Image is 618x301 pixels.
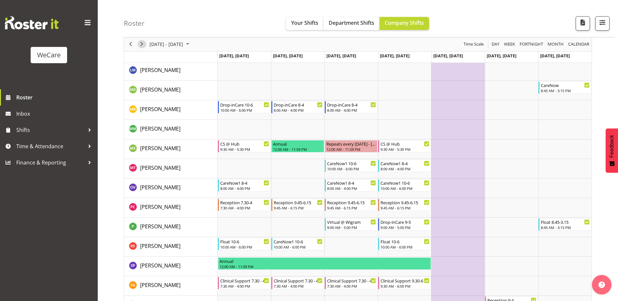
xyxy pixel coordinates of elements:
div: CareNow1 8-4 [220,179,269,186]
div: 8:00 AM - 4:00 PM [220,186,269,191]
div: CareNow1 8-4 [327,179,376,186]
a: [PERSON_NAME] [140,262,180,269]
div: Reception 9.45-6.15 [327,199,376,206]
div: Penny Clyne-Moffat"s event - Reception 7.30-4 Begin From Monday, November 10, 2025 at 7:30:00 AM ... [218,199,271,211]
span: [DATE], [DATE] [273,53,303,59]
span: Fortnight [519,40,544,49]
td: Sanjita Gurung resource [124,276,218,296]
div: CareNow1 10-6 [381,179,429,186]
div: Penny Clyne-Moffat"s event - Reception 9.45-6.15 Begin From Thursday, November 13, 2025 at 9:45:0... [378,199,431,211]
div: Sanjita Gurung"s event - Clinical Support 7.30 - 4 Begin From Wednesday, November 12, 2025 at 7:3... [325,277,378,289]
div: Reception 9.45-6.15 [274,199,323,206]
button: Fortnight [519,40,544,49]
span: Time Scale [463,40,484,49]
td: Olive Vermazen resource [124,179,218,198]
a: [PERSON_NAME] [140,144,180,152]
td: Mehreen Sardar resource [124,139,218,159]
div: Matthew Brewer"s event - Drop-inCare 8-4 Begin From Tuesday, November 11, 2025 at 8:00:00 AM GMT+... [271,101,324,113]
span: Week [503,40,516,49]
a: [PERSON_NAME] [140,222,180,230]
div: Float 10-6 [220,238,269,245]
div: 9:30 AM - 5:30 PM [381,147,429,152]
div: Penny Clyne-Moffat"s event - Reception 9.45-6.15 Begin From Wednesday, November 12, 2025 at 9:45:... [325,199,378,211]
div: next period [136,37,147,51]
span: [PERSON_NAME] [140,164,180,171]
div: 9:30 AM - 6:00 PM [381,283,429,289]
span: [DATE], [DATE] [380,53,410,59]
div: Drop-inCare 8-4 [274,101,323,108]
span: Feedback [609,135,615,158]
td: Marie-Claire Dickson-Bakker resource [124,81,218,100]
div: Drop-inCare 8-4 [327,101,376,108]
button: Company Shifts [380,17,429,30]
div: 9:45 AM - 6:15 PM [327,205,376,210]
div: 7:30 AM - 4:00 PM [327,283,376,289]
div: Drop-inCare 9-5 [381,219,429,225]
div: 12:00 AM - 11:59 PM [326,147,376,152]
a: [PERSON_NAME] [140,164,180,172]
img: Rosterit website logo [5,16,59,29]
div: 8:00 AM - 4:00 PM [327,107,376,113]
button: Download a PDF of the roster according to the set date range. [576,16,590,31]
div: Matthew Brewer"s event - Drop-inCare 8-4 Begin From Wednesday, November 12, 2025 at 8:00:00 AM GM... [325,101,378,113]
div: 9:45 AM - 6:15 PM [274,205,323,210]
div: Clinical Support 7.30 - 4 [327,277,376,284]
div: Mehreen Sardar"s event - CS @ Hub Begin From Monday, November 10, 2025 at 9:30:00 AM GMT+13:00 En... [218,140,271,152]
span: Company Shifts [385,19,424,26]
div: 9:45 AM - 6:15 PM [381,205,429,210]
button: Next [137,40,146,49]
div: Float 8.45-3.15 [541,219,590,225]
button: Timeline Day [491,40,501,49]
div: Repeats every [DATE] - [PERSON_NAME] [326,140,376,147]
div: 7:30 AM - 4:00 PM [220,283,269,289]
span: [DATE], [DATE] [487,53,516,59]
span: Roster [16,93,94,102]
span: Your Shifts [291,19,318,26]
td: Lainie Montgomery resource [124,61,218,81]
td: Sabnam Pun resource [124,257,218,276]
a: [PERSON_NAME] [140,105,180,113]
td: Rhianne Sharples resource [124,237,218,257]
div: 8:00 AM - 4:00 PM [327,186,376,191]
div: 10:00 AM - 6:00 PM [327,166,376,171]
div: previous period [125,37,136,51]
div: WeCare [37,50,61,60]
button: Time Scale [463,40,485,49]
div: 7:30 AM - 4:00 PM [220,205,269,210]
div: Mehreen Sardar"s event - Repeats every wednesday - Mehreen Sardar Begin From Wednesday, November ... [325,140,378,152]
span: Finance & Reporting [16,158,85,167]
button: Timeline Month [547,40,565,49]
button: Timeline Week [503,40,516,49]
div: 9:00 AM - 5:00 PM [381,225,429,230]
div: Sanjita Gurung"s event - Clinical Support 7.30 - 4 Begin From Monday, November 10, 2025 at 7:30:0... [218,277,271,289]
span: calendar [568,40,590,49]
div: CareNow1 10-6 [327,160,376,166]
div: Matthew Brewer"s event - Drop-inCare 10-6 Begin From Monday, November 10, 2025 at 10:00:00 AM GMT... [218,101,271,113]
a: [PERSON_NAME] [140,125,180,133]
div: 8:00 AM - 4:00 PM [381,166,429,171]
div: Reception 7.30-4 [220,199,269,206]
span: [DATE], [DATE] [540,53,570,59]
button: Previous [126,40,135,49]
button: Filter Shifts [595,16,610,31]
span: [DATE], [DATE] [219,53,249,59]
div: Monique Telford"s event - CareNow1 10-6 Begin From Wednesday, November 12, 2025 at 10:00:00 AM GM... [325,160,378,172]
a: [PERSON_NAME] [140,242,180,250]
div: Clinical Support 7.30 - 4 [220,277,269,284]
div: Annual [220,258,429,264]
div: Olive Vermazen"s event - CareNow1 8-4 Begin From Wednesday, November 12, 2025 at 8:00:00 AM GMT+1... [325,179,378,192]
div: CS @ Hub [381,140,429,147]
div: Mehreen Sardar"s event - CS @ Hub Begin From Thursday, November 13, 2025 at 9:30:00 AM GMT+13:00 ... [378,140,431,152]
div: 9:30 AM - 5:30 PM [220,147,269,152]
img: help-xxl-2.png [598,281,605,288]
div: Sanjita Gurung"s event - Clinical Support 9.30-6 Begin From Thursday, November 13, 2025 at 9:30:0... [378,277,431,289]
button: Feedback - Show survey [606,128,618,173]
div: Olive Vermazen"s event - CareNow1 8-4 Begin From Monday, November 10, 2025 at 8:00:00 AM GMT+13:0... [218,179,271,192]
span: [PERSON_NAME] [140,86,180,93]
div: CareNow [541,82,590,88]
div: Pooja Prabhu"s event - Float 8.45-3.15 Begin From Sunday, November 16, 2025 at 8:45:00 AM GMT+13:... [539,218,591,231]
div: 8:45 AM - 3:15 PM [541,225,590,230]
div: Monique Telford"s event - CareNow1 8-4 Begin From Thursday, November 13, 2025 at 8:00:00 AM GMT+1... [378,160,431,172]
